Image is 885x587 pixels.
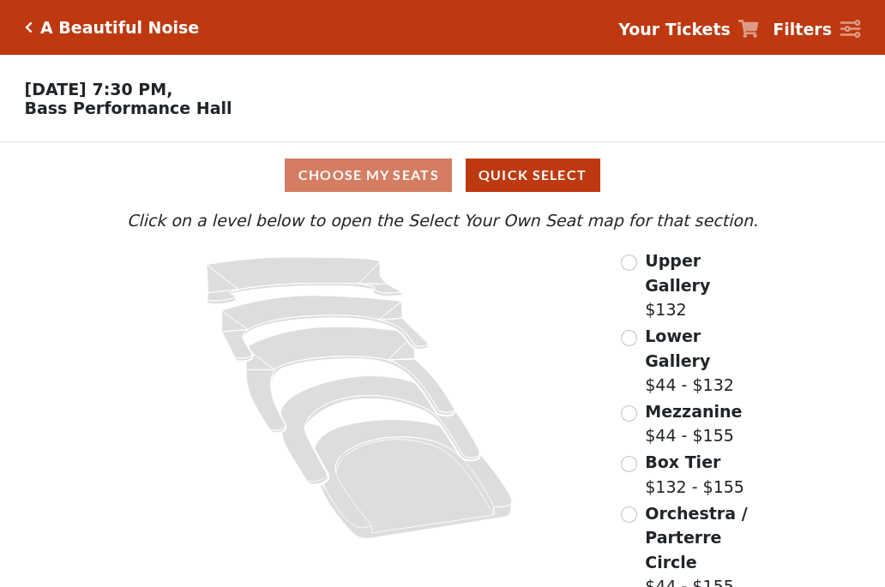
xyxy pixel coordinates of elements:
span: Upper Gallery [645,251,710,295]
label: $132 [645,249,762,322]
strong: Filters [773,20,832,39]
p: Click on a level below to open the Select Your Own Seat map for that section. [123,208,762,233]
strong: Your Tickets [618,20,731,39]
span: Mezzanine [645,402,742,421]
path: Orchestra / Parterre Circle - Seats Available: 30 [315,420,513,539]
span: Lower Gallery [645,326,710,370]
label: $44 - $155 [645,399,742,448]
path: Lower Gallery - Seats Available: 115 [222,296,429,361]
span: Box Tier [645,452,720,471]
button: Quick Select [466,159,600,192]
a: Your Tickets [618,17,759,42]
a: Filters [773,17,860,42]
label: $44 - $132 [645,324,762,398]
label: $132 - $155 [645,450,744,499]
path: Upper Gallery - Seats Available: 155 [207,257,402,304]
a: Click here to go back to filters [25,21,33,33]
h5: A Beautiful Noise [40,18,199,38]
span: Orchestra / Parterre Circle [645,504,747,572]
